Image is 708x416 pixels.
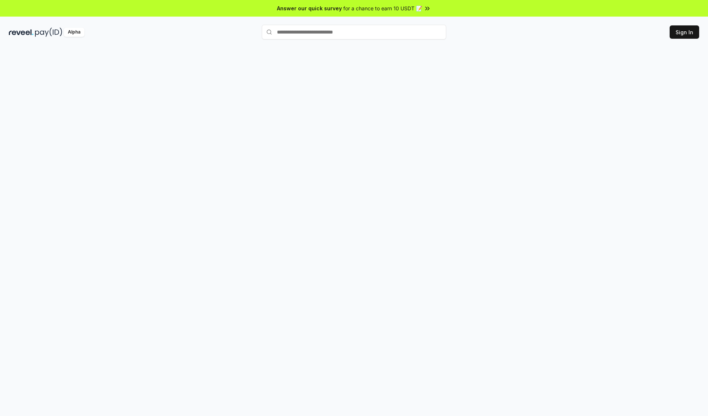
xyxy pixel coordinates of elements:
img: reveel_dark [9,28,34,37]
span: for a chance to earn 10 USDT 📝 [343,4,422,12]
button: Sign In [670,25,699,39]
span: Answer our quick survey [277,4,342,12]
div: Alpha [64,28,84,37]
img: pay_id [35,28,62,37]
